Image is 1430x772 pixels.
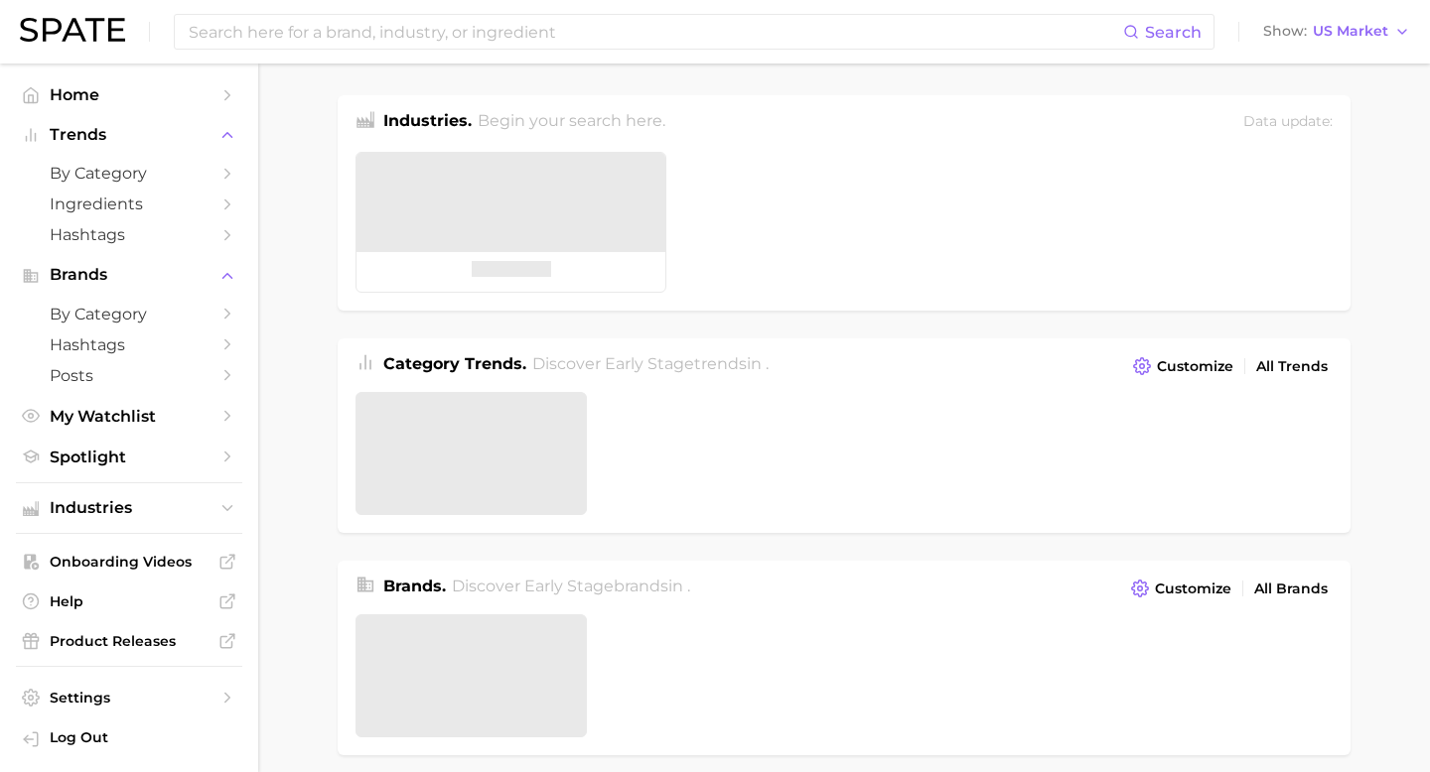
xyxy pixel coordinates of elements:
[20,18,125,42] img: SPATE
[16,120,242,150] button: Trends
[1258,19,1415,45] button: ShowUS Market
[1254,580,1328,597] span: All Brands
[50,126,209,144] span: Trends
[1256,358,1328,375] span: All Trends
[383,354,526,373] span: Category Trends .
[50,194,209,213] span: Ingredients
[383,577,446,595] span: Brands .
[16,260,242,290] button: Brands
[1155,580,1231,597] span: Customize
[16,79,242,110] a: Home
[1313,26,1388,37] span: US Market
[16,442,242,472] a: Spotlight
[16,299,242,329] a: by Category
[187,15,1123,49] input: Search here for a brand, industry, or ingredient
[16,547,242,577] a: Onboarding Videos
[50,266,209,284] span: Brands
[50,553,209,571] span: Onboarding Videos
[1126,575,1236,602] button: Customize
[452,577,690,595] span: Discover Early Stage brands in .
[16,493,242,523] button: Industries
[50,335,209,354] span: Hashtags
[50,225,209,244] span: Hashtags
[50,499,209,517] span: Industries
[50,407,209,426] span: My Watchlist
[16,586,242,616] a: Help
[16,158,242,189] a: by Category
[1263,26,1307,37] span: Show
[50,689,209,707] span: Settings
[16,401,242,432] a: My Watchlist
[1145,23,1202,42] span: Search
[50,366,209,385] span: Posts
[50,164,209,183] span: by Category
[1157,358,1233,375] span: Customize
[383,109,472,136] h1: Industries.
[50,728,226,746] span: Log Out
[50,305,209,323] span: by Category
[1128,352,1238,380] button: Customize
[1251,353,1333,380] a: All Trends
[16,360,242,391] a: Posts
[16,329,242,360] a: Hashtags
[16,722,242,756] a: Log out. Currently logged in with e-mail molly.masi@smallgirlspr.com.
[1243,109,1333,136] div: Data update:
[1249,576,1333,602] a: All Brands
[16,683,242,712] a: Settings
[50,632,209,650] span: Product Releases
[478,109,665,136] h2: Begin your search here.
[50,448,209,466] span: Spotlight
[16,189,242,219] a: Ingredients
[50,592,209,610] span: Help
[16,626,242,656] a: Product Releases
[532,354,769,373] span: Discover Early Stage trends in .
[50,85,209,104] span: Home
[16,219,242,250] a: Hashtags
